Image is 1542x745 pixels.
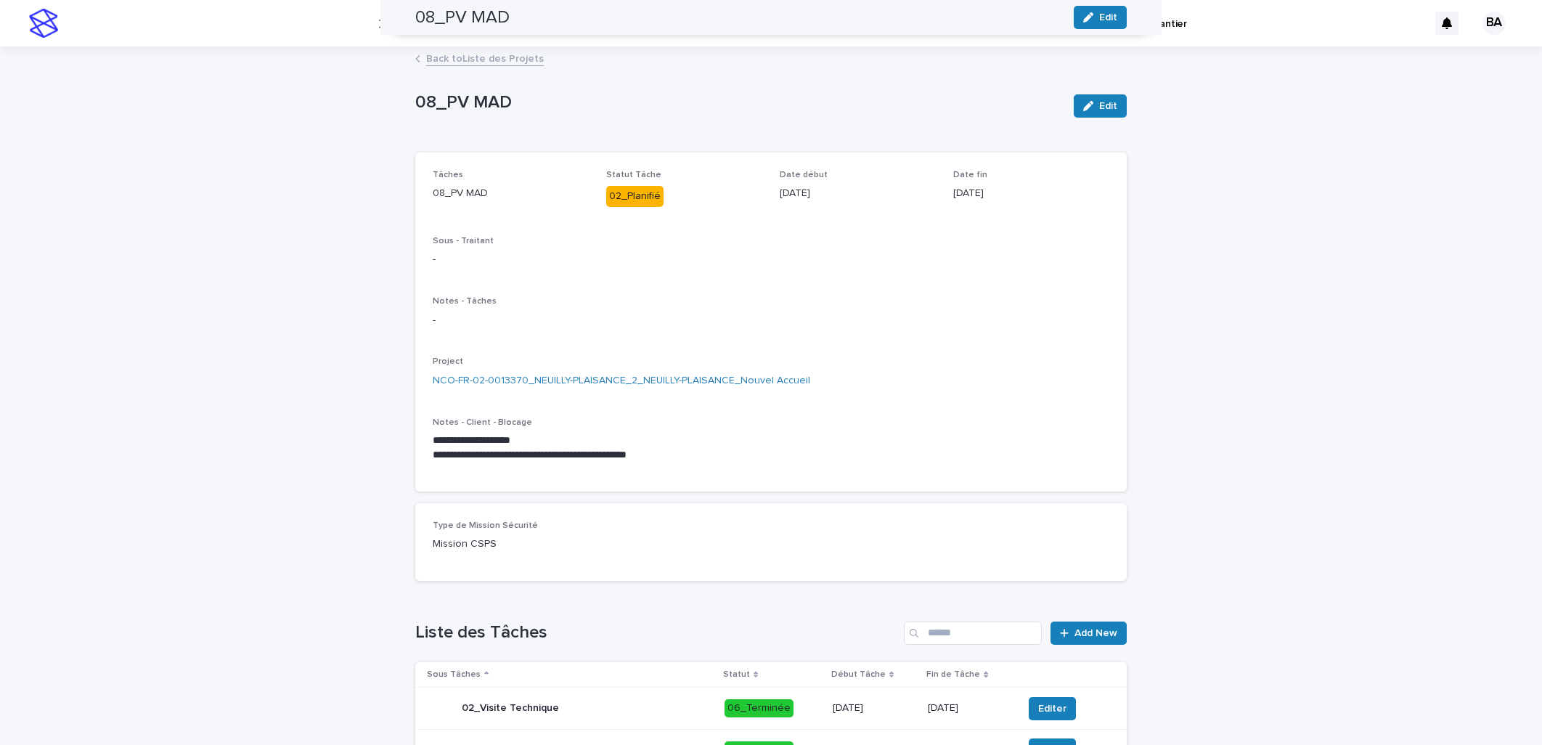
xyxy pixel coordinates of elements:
[433,521,538,530] span: Type de Mission Sécurité
[433,357,463,366] span: Project
[433,373,810,388] a: NCO-FR-02-0013370_NEUILLY-PLAISANCE_2_NEUILLY-PLAISANCE_Nouvel Accueil
[606,186,664,207] div: 02_Planifié
[926,667,980,683] p: Fin de Tâche
[723,667,750,683] p: Statut
[1074,94,1127,118] button: Edit
[1038,701,1066,716] span: Editer
[953,171,987,179] span: Date fin
[1074,628,1117,638] span: Add New
[606,171,661,179] span: Statut Tâche
[725,699,794,717] div: 06_Terminée
[1029,697,1076,720] button: Editer
[415,688,1127,730] tr: 02_Visite Technique06_Terminée[DATE][DATE]Editer
[433,418,532,427] span: Notes - Client - Blocage
[433,237,494,245] span: Sous - Traitant
[433,171,463,179] span: Tâches
[1051,622,1127,645] a: Add New
[462,702,559,715] p: 02_Visite Technique
[433,297,497,306] span: Notes - Tâches
[831,667,886,683] p: Début Tâche
[433,252,1109,267] p: -
[1482,12,1506,35] div: BA
[415,92,1062,113] p: 08_PV MAD
[433,537,647,552] p: Mission CSPS
[29,9,58,38] img: stacker-logo-s-only.png
[904,622,1042,645] input: Search
[780,186,936,201] p: [DATE]
[415,622,898,643] h1: Liste des Tâches
[426,49,544,66] a: Back toListe des Projets
[928,702,1011,715] p: [DATE]
[1099,101,1117,111] span: Edit
[433,313,1109,328] p: -
[427,667,481,683] p: Sous Tâches
[433,186,589,201] p: 08_PV MAD
[780,171,828,179] span: Date début
[833,702,917,715] p: [DATE]
[953,186,1109,201] p: [DATE]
